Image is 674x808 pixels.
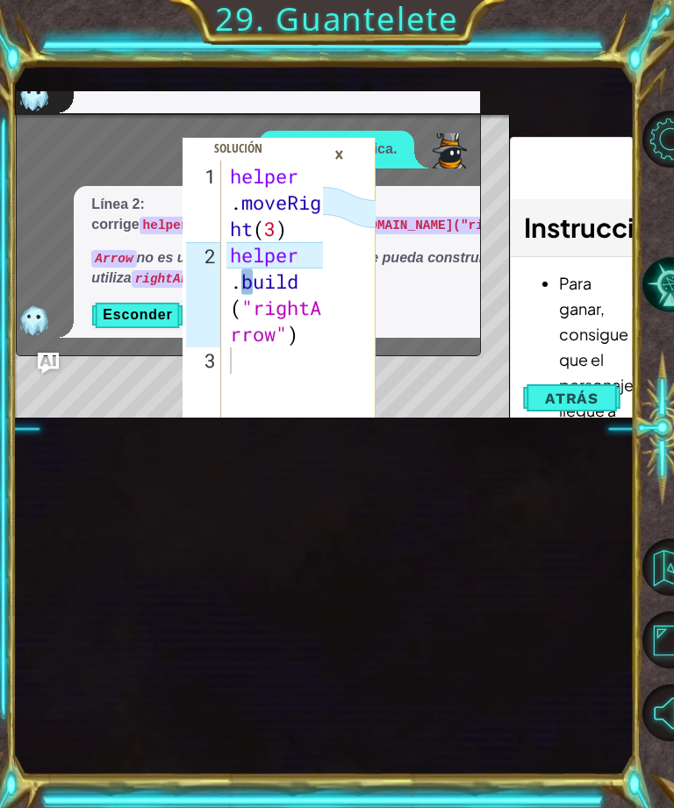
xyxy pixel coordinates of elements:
[38,353,59,374] button: Ask AI
[17,303,52,338] img: AI
[205,139,271,157] div: Solución
[91,250,136,268] code: Arrow
[351,217,563,234] code: [DOMAIN_NAME]("rightArrow")
[91,195,563,235] p: Línea 2: corrige a
[326,139,353,169] div: ×
[523,381,620,416] button: Atrás
[91,250,492,285] em: no es un tipo válido que el ayudante pueda construir; utiliza en su lugar.
[186,347,221,374] div: 3
[132,270,214,288] code: rightArrow
[17,78,52,113] img: AI
[524,208,620,247] h3: :
[643,531,674,604] a: Volver al mapa
[140,217,344,234] code: helper.startBuild("Arrow")
[559,270,620,601] li: Para ganar, consigue que el personaje llegue a la meta, en la esquina inferior derecha de la pant...
[186,163,221,242] div: 1
[545,390,599,407] span: Atrás
[91,301,183,329] button: Esconder
[186,242,221,347] div: 2
[432,133,467,168] img: Player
